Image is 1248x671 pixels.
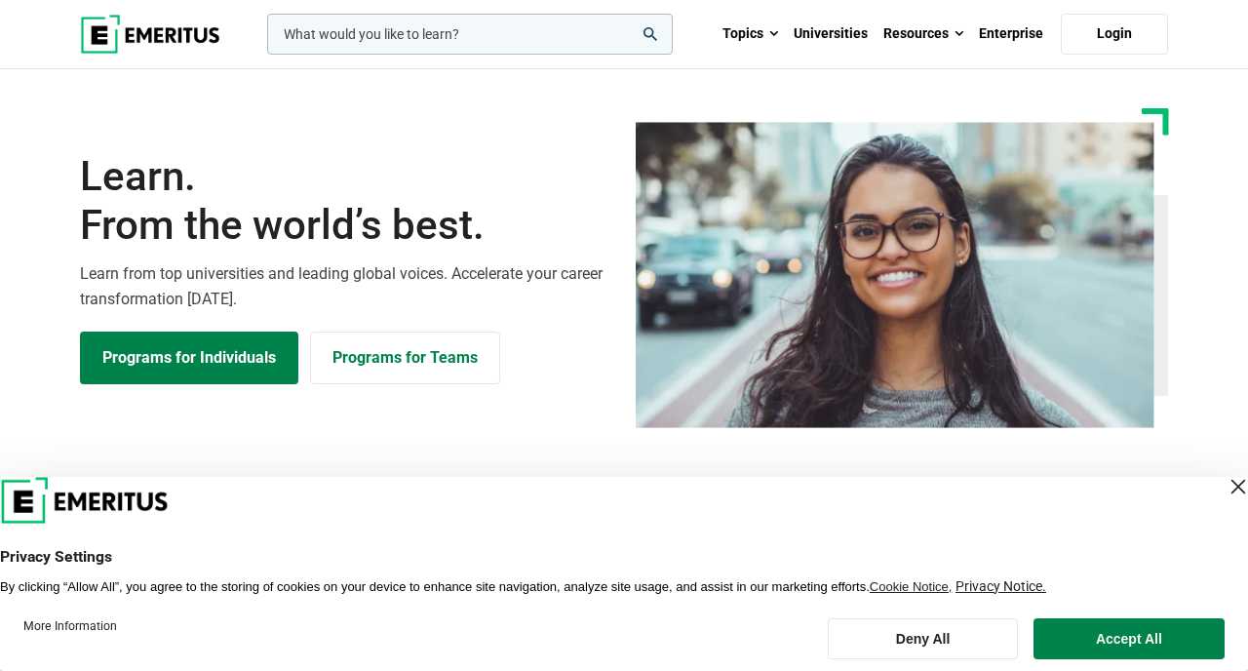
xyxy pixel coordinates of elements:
[310,332,500,384] a: Explore for Business
[636,122,1154,428] img: Learn from the world's best
[80,201,612,250] span: From the world’s best.
[80,261,612,311] p: Learn from top universities and leading global voices. Accelerate your career transformation [DATE].
[80,152,612,251] h1: Learn.
[1061,14,1168,55] a: Login
[80,332,298,384] a: Explore Programs
[267,14,673,55] input: woocommerce-product-search-field-0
